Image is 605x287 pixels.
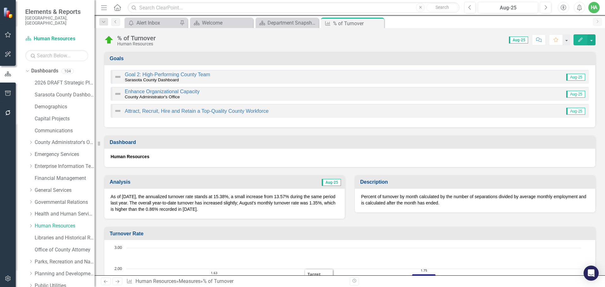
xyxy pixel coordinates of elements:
[203,278,233,284] div: % of Turnover
[35,91,95,99] a: Sarasota County Dashboard
[211,271,217,275] text: 1.63
[35,222,95,230] a: Human Resources
[111,154,149,159] strong: Human Resources
[114,73,122,81] img: Not Defined
[478,2,538,13] button: Aug-25
[192,19,251,27] a: Welcome
[125,89,199,94] a: Enhance Organizational Capacity
[426,3,458,12] button: Search
[117,35,156,42] div: % of Turnover
[61,68,74,74] div: 104
[179,278,200,284] a: Measures
[114,90,122,98] img: Not Defined
[480,4,536,12] div: Aug-25
[110,231,592,237] h3: Turnover Rate
[25,35,88,43] a: Human Resources
[136,19,178,27] div: Alert Inbox
[35,151,95,158] a: Emergency Services
[268,19,317,27] div: Department Snapshot
[25,15,88,26] small: [GEOGRAPHIC_DATA], [GEOGRAPHIC_DATA]
[421,268,427,273] text: 1.75
[110,179,228,185] h3: Analysis
[584,266,599,281] div: Open Intercom Messenger
[566,74,585,81] span: Aug-25
[435,5,449,10] span: Search
[35,258,95,266] a: Parks, Recreation and Natural Resources
[135,278,176,284] a: Human Resources
[25,50,88,61] input: Search Below...
[125,95,180,99] small: County Administrator's Office
[35,234,95,242] a: Libraries and Historical Resources
[126,19,178,27] a: Alert Inbox
[35,127,95,135] a: Communications
[35,175,95,182] a: Financial Management
[35,187,95,194] a: General Services
[117,42,156,46] div: Human Resources
[202,19,251,27] div: Welcome
[114,244,122,250] text: 3.00
[35,199,95,206] a: Governmental Relations
[35,210,95,218] a: Health and Human Services
[125,108,268,114] a: Attract, Recruit, Hire and Retain a Top-Quality County Workforce
[360,179,592,185] h3: Description
[3,7,14,18] img: ClearPoint Strategy
[114,266,122,271] text: 2.00
[35,246,95,254] a: Office of County Attorney
[35,79,95,87] a: 2026 DRAFT Strategic Plan
[281,275,287,279] text: 1.43
[333,20,383,27] div: % of Turnover
[25,8,88,15] span: Elements & Reports
[35,115,95,123] a: Capital Projects
[110,56,592,61] h3: Goals
[509,37,528,43] span: Aug-25
[111,193,338,212] p: As of [DATE], the annualized turnover rate stands at 15.38%, a small increase from 13.57% during ...
[361,194,586,205] span: Percent of turnover by month calculated by the number of separations divided by average monthly e...
[128,2,459,13] input: Search ClearPoint...
[35,103,95,111] a: Demographics
[125,77,179,82] small: Sarasota County Dashboard
[588,2,600,13] button: HA
[35,139,95,146] a: County Administrator's Office
[257,19,317,27] a: Department Snapshot
[35,270,95,278] a: Planning and Development Services
[322,179,341,186] span: Aug-25
[35,163,95,170] a: Enterprise Information Technology
[114,107,122,115] img: Not Defined
[126,278,345,285] div: » »
[31,67,58,75] a: Dashboards
[125,72,210,77] a: Goal 2: High-Performing County Team
[566,108,585,115] span: Aug-25
[110,140,592,145] h3: Dashboard
[566,91,585,98] span: Aug-25
[104,35,114,45] img: On Target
